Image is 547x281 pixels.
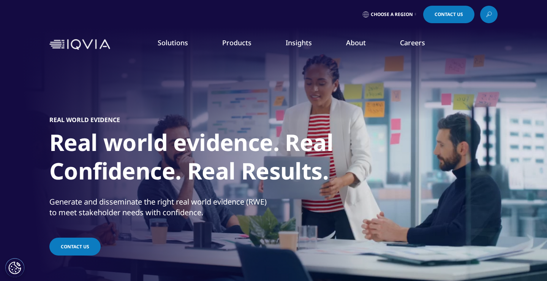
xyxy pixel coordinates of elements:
h5: Real World Evidence [49,116,120,124]
h1: Real world evidence. Real Confidence. Real Results. [49,128,334,190]
button: Cookies Settings [5,258,24,277]
p: Generate and disseminate the right real world evidence (RWE) to meet stakeholder needs with confi... [49,197,272,222]
img: IQVIA Healthcare Information Technology and Pharma Clinical Research Company [49,39,110,50]
a: Insights [286,38,312,47]
nav: Primary [113,27,498,62]
a: Careers [400,38,425,47]
a: About [346,38,366,47]
span: Contact Us [435,12,463,17]
span: Contact us [61,243,89,250]
a: Contact us [49,238,101,256]
a: Products [222,38,251,47]
a: Contact Us [423,6,474,23]
a: Solutions [158,38,188,47]
span: Choose a Region [371,11,413,17]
